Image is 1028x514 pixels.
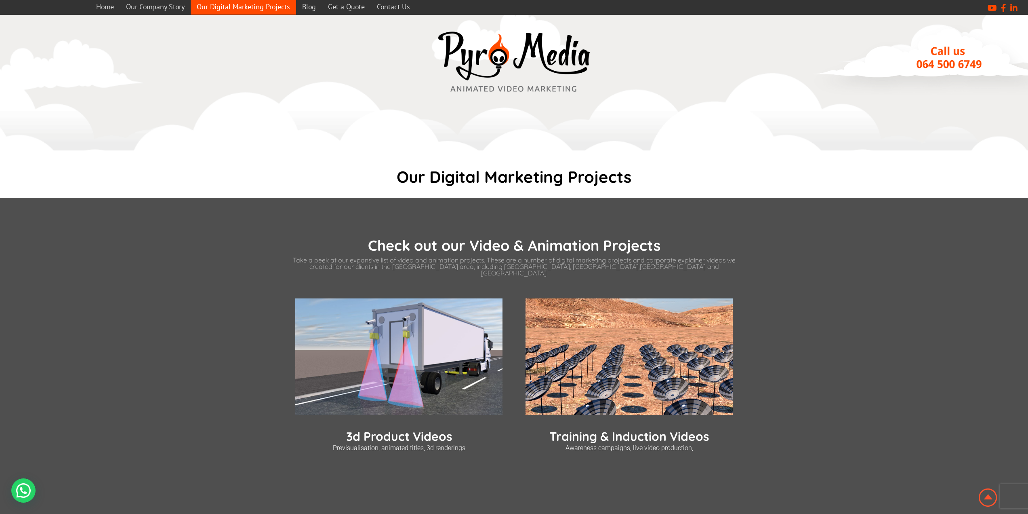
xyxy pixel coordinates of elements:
a: video marketing media company westville durban logo [433,27,595,99]
p: Take a peek at our expansive list of video and animation projects. These are a number of digital ... [284,257,744,276]
a: 3d Product Videos [346,429,452,444]
a: Training & Induction Videos [549,429,709,444]
img: satellites 3d animation simulation [526,298,733,415]
img: video marketing media company westville durban logo [433,27,595,97]
img: Animation Studio South Africa [977,487,999,508]
p: Previsualisation, animated titles, 3d renderings [284,444,514,452]
h2: Check out our Video & Animation Projects [284,238,744,253]
img: 3d visualisation video of pavement management system [295,298,502,415]
p: Awareness campaigns, live video production, [514,444,744,452]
